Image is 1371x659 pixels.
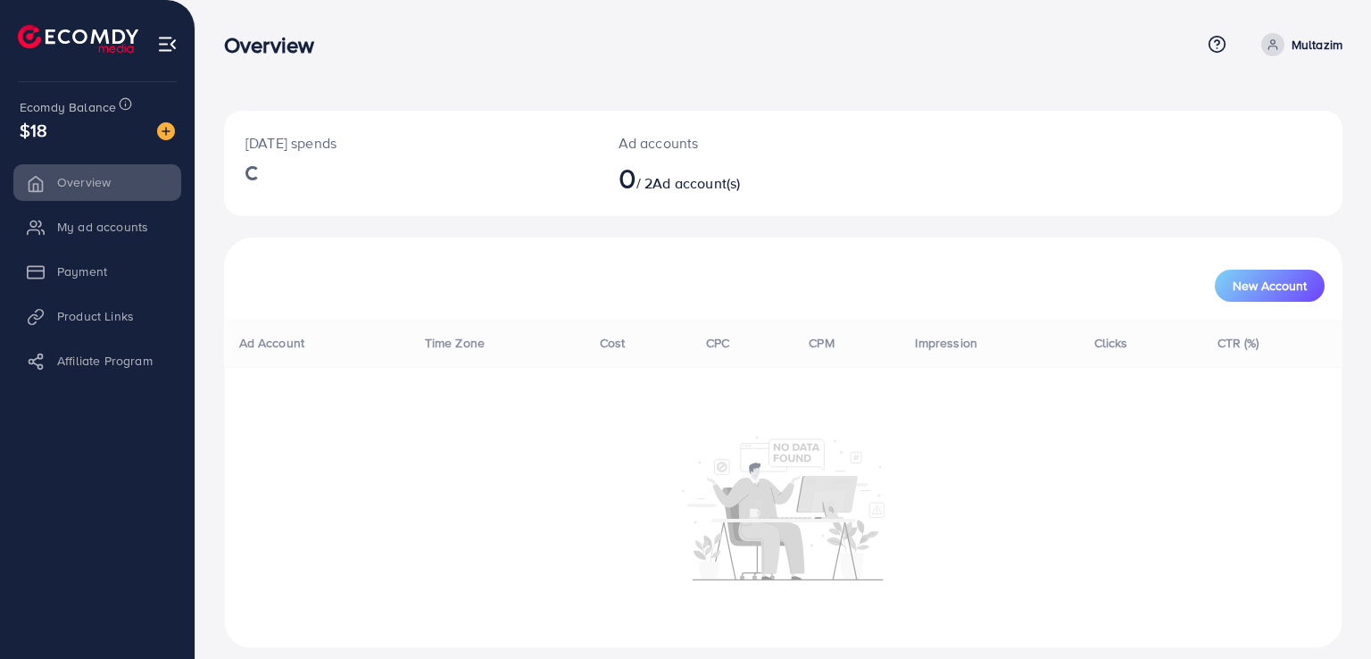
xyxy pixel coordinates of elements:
[1215,270,1325,302] button: New Account
[157,122,175,140] img: image
[619,161,855,195] h2: / 2
[20,117,47,143] span: $18
[652,173,740,193] span: Ad account(s)
[157,34,178,54] img: menu
[245,132,576,154] p: [DATE] spends
[18,25,138,53] img: logo
[1292,34,1342,55] p: Multazim
[1233,279,1307,292] span: New Account
[619,132,855,154] p: Ad accounts
[1254,33,1342,56] a: Multazim
[224,32,328,58] h3: Overview
[20,98,116,116] span: Ecomdy Balance
[619,157,636,198] span: 0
